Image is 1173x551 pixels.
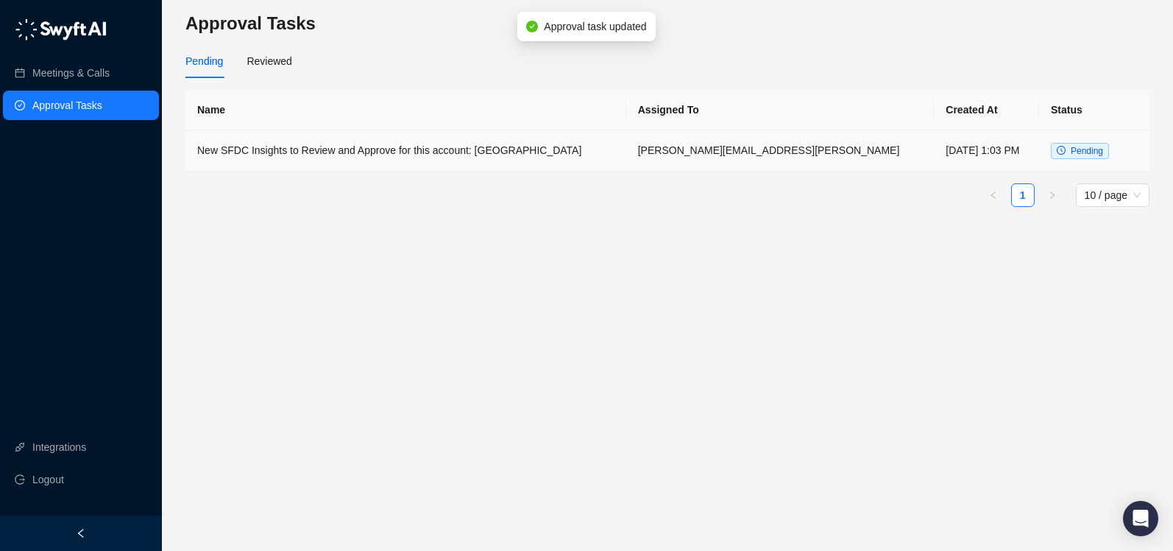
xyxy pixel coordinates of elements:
[32,432,86,462] a: Integrations
[982,183,1005,207] li: Previous Page
[1048,191,1057,200] span: right
[185,130,626,172] td: New SFDC Insights to Review and Approve for this account: [GEOGRAPHIC_DATA]
[32,58,110,88] a: Meetings & Calls
[185,53,223,69] div: Pending
[526,21,538,32] span: check-circle
[15,474,25,485] span: logout
[544,18,646,35] span: Approval task updated
[1085,184,1141,206] span: 10 / page
[32,465,64,494] span: Logout
[185,90,626,130] th: Name
[626,90,935,130] th: Assigned To
[76,528,86,538] span: left
[982,183,1005,207] button: left
[1011,183,1035,207] li: 1
[32,91,102,120] a: Approval Tasks
[626,130,935,172] td: [PERSON_NAME][EMAIL_ADDRESS][PERSON_NAME]
[1039,90,1149,130] th: Status
[247,53,291,69] div: Reviewed
[1041,183,1064,207] li: Next Page
[1012,184,1034,206] a: 1
[934,130,1039,172] td: [DATE] 1:03 PM
[1076,183,1149,207] div: Page Size
[1071,146,1103,156] span: Pending
[934,90,1039,130] th: Created At
[1057,146,1066,155] span: clock-circle
[1041,183,1064,207] button: right
[989,191,998,200] span: left
[15,18,107,41] img: logo-05li4sbe.png
[185,12,1149,35] h3: Approval Tasks
[1123,501,1158,536] div: Open Intercom Messenger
